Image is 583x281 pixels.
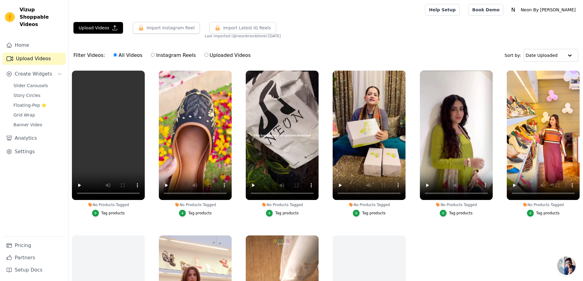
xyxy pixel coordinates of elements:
div: Tag products [188,211,212,216]
a: Home [2,39,66,51]
div: No Products Tagged [333,202,405,207]
button: Tag products [440,210,473,216]
button: N Neon By [PERSON_NAME] [508,4,578,15]
a: Upload Videos [2,53,66,65]
label: Instagram Reels [151,51,196,59]
button: Tag products [179,210,212,216]
button: Create Widgets [2,68,66,80]
text: N [511,7,515,13]
a: Floating-Pop ⭐ [10,101,66,109]
a: Pricing [2,239,66,252]
button: Tag products [92,210,125,216]
div: Filter Videos: [73,48,254,62]
div: No Products Tagged [246,202,319,207]
div: Tag products [536,211,560,216]
button: Tag products [353,210,386,216]
a: Grid Wrap [10,111,66,119]
a: Setup Docs [2,264,66,276]
p: Neon By [PERSON_NAME] [518,4,578,15]
a: Story Circles [10,91,66,100]
div: No Products Tagged [420,202,493,207]
span: Last imported (@ neonbrandstore ): [DATE] [205,34,281,39]
div: Sort by: [505,49,578,62]
div: No Products Tagged [507,202,580,207]
input: Instagram Reels [151,53,155,57]
button: Import Latest IG Reels [209,22,276,34]
span: Grid Wrap [13,112,35,118]
a: Banner Video [10,120,66,129]
a: Settings [2,146,66,158]
div: No Products Tagged [72,202,145,207]
span: Vizup Shoppable Videos [20,6,63,28]
button: Upload Videos [73,22,123,34]
div: Tag products [449,211,473,216]
div: Tag products [101,211,125,216]
a: Help Setup [425,4,460,16]
a: Slider Carousels [10,81,66,90]
span: Slider Carousels [13,83,48,89]
button: Tag products [527,210,560,216]
label: All Videos [113,51,143,59]
div: No Products Tagged [159,202,232,207]
span: Import Latest IG Reels [223,25,271,31]
input: Uploaded Videos [204,53,208,57]
span: Floating-Pop ⭐ [13,102,47,108]
input: All Videos [113,53,117,57]
span: Create Widgets [15,70,52,78]
a: Analytics [2,132,66,144]
span: Story Circles [13,92,40,98]
label: Uploaded Videos [204,51,251,59]
img: Vizup [5,12,15,22]
span: Banner Video [13,122,42,128]
button: Import Instagram Reel [133,22,200,34]
div: Tag products [362,211,386,216]
button: Tag products [266,210,299,216]
a: Partners [2,252,66,264]
div: Tag products [275,211,299,216]
div: Open chat [557,257,576,275]
a: Book Demo [468,4,503,16]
